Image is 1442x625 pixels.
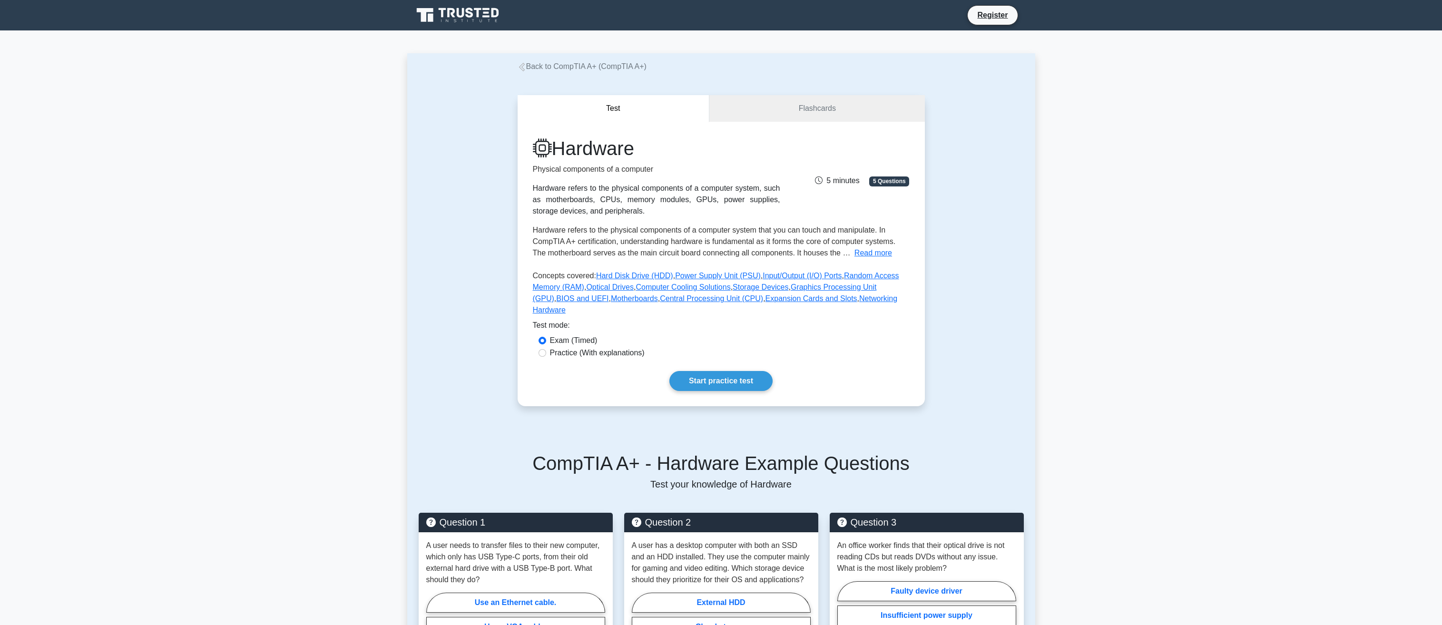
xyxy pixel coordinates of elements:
h5: Question 2 [632,517,811,528]
a: Register [971,9,1013,21]
p: A user needs to transfer files to their new computer, which only has USB Type-C ports, from their... [426,540,605,586]
label: Practice (With explanations) [550,347,645,359]
button: Read more [854,247,892,259]
span: 5 minutes [815,176,859,185]
span: Hardware refers to the physical components of a computer system that you can touch and manipulate... [533,226,896,257]
a: Central Processing Unit (CPU) [660,294,763,303]
a: Power Supply Unit (PSU) [675,272,761,280]
a: Computer Cooling Solutions [636,283,730,291]
label: External HDD [632,593,811,613]
a: Storage Devices [733,283,788,291]
h5: Question 1 [426,517,605,528]
h5: CompTIA A+ - Hardware Example Questions [419,452,1024,475]
h5: Question 3 [837,517,1016,528]
a: Expansion Cards and Slots [765,294,857,303]
span: 5 Questions [869,176,909,186]
label: Use an Ethernet cable. [426,593,605,613]
p: Concepts covered: , , , , , , , , , , , , [533,270,910,320]
a: Hard Disk Drive (HDD) [596,272,673,280]
a: Start practice test [669,371,773,391]
p: An office worker finds that their optical drive is not reading CDs but reads DVDs without any iss... [837,540,1016,574]
label: Faulty device driver [837,581,1016,601]
p: Physical components of a computer [533,164,780,175]
a: Input/Output (I/O) Ports [763,272,842,280]
a: BIOS and UEFI [556,294,608,303]
a: Back to CompTIA A+ (CompTIA A+) [518,62,647,70]
label: Exam (Timed) [550,335,598,346]
a: Optical Drives [586,283,634,291]
div: Hardware refers to the physical components of a computer system, such as motherboards, CPUs, memo... [533,183,780,217]
div: Test mode: [533,320,910,335]
button: Test [518,95,710,122]
p: A user has a desktop computer with both an SSD and an HDD installed. They use the computer mainly... [632,540,811,586]
a: Flashcards [709,95,924,122]
p: Test your knowledge of Hardware [419,479,1024,490]
a: Motherboards [611,294,658,303]
h1: Hardware [533,137,780,160]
